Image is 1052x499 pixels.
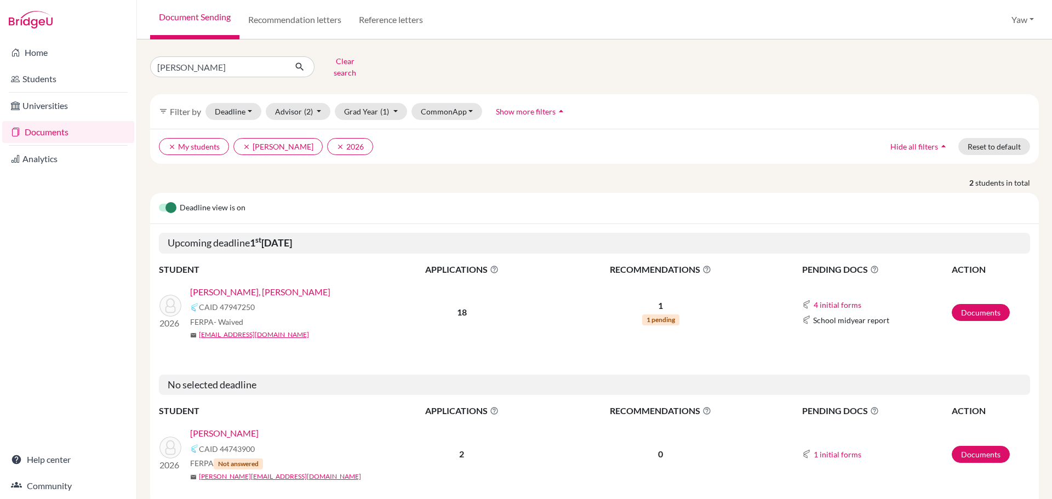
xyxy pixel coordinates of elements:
[199,443,255,455] span: CAID 44743900
[2,148,134,170] a: Analytics
[159,262,378,277] th: STUDENT
[159,317,181,330] p: 2026
[556,106,567,117] i: arrow_drop_up
[180,202,245,215] span: Deadline view is on
[255,236,261,244] sup: st
[952,446,1010,463] a: Documents
[159,458,181,472] p: 2026
[890,142,938,151] span: Hide all filters
[813,299,862,311] button: 4 initial forms
[951,404,1030,418] th: ACTION
[159,138,229,155] button: clearMy students
[2,449,134,471] a: Help center
[233,138,323,155] button: clear[PERSON_NAME]
[190,303,199,312] img: Common App logo
[975,177,1039,188] span: students in total
[813,448,862,461] button: 1 initial forms
[487,103,576,120] button: Show more filtersarrow_drop_up
[170,106,201,117] span: Filter by
[813,314,889,326] span: School midyear report
[190,332,197,339] span: mail
[802,404,951,417] span: PENDING DOCS
[336,143,344,151] i: clear
[546,448,775,461] p: 0
[938,141,949,152] i: arrow_drop_up
[802,450,811,458] img: Common App logo
[315,53,375,81] button: Clear search
[205,103,261,120] button: Deadline
[190,457,263,469] span: FERPA
[199,330,309,340] a: [EMAIL_ADDRESS][DOMAIN_NAME]
[159,107,168,116] i: filter_list
[546,263,775,276] span: RECOMMENDATIONS
[881,138,958,155] button: Hide all filtersarrow_drop_up
[214,458,263,469] span: Not answered
[958,138,1030,155] button: Reset to default
[243,143,250,151] i: clear
[9,11,53,28] img: Bridge-U
[546,404,775,417] span: RECOMMENDATIONS
[802,263,951,276] span: PENDING DOCS
[159,404,378,418] th: STUDENT
[2,95,134,117] a: Universities
[2,475,134,497] a: Community
[379,404,545,417] span: APPLICATIONS
[250,237,292,249] b: 1 [DATE]
[159,375,1030,395] h5: No selected deadline
[802,316,811,324] img: Common App logo
[2,121,134,143] a: Documents
[168,143,176,151] i: clear
[496,107,556,116] span: Show more filters
[159,295,181,317] img: Gyan, Nathan Baffour
[159,233,1030,254] h5: Upcoming deadline
[802,300,811,309] img: Common App logo
[190,285,330,299] a: [PERSON_NAME], [PERSON_NAME]
[380,107,389,116] span: (1)
[459,449,464,459] b: 2
[190,474,197,480] span: mail
[951,262,1030,277] th: ACTION
[304,107,313,116] span: (2)
[411,103,483,120] button: CommonApp
[199,472,361,481] a: [PERSON_NAME][EMAIL_ADDRESS][DOMAIN_NAME]
[150,56,286,77] input: Find student by name...
[199,301,255,313] span: CAID 47947250
[266,103,331,120] button: Advisor(2)
[190,427,259,440] a: [PERSON_NAME]
[642,314,679,325] span: 1 pending
[969,177,975,188] strong: 2
[1007,9,1039,30] button: Yaw
[379,263,545,276] span: APPLICATIONS
[159,437,181,458] img: Dei, Nathaniel
[952,304,1010,321] a: Documents
[457,307,467,317] b: 18
[214,317,243,326] span: - Waived
[327,138,373,155] button: clear2026
[2,42,134,64] a: Home
[2,68,134,90] a: Students
[546,299,775,312] p: 1
[335,103,407,120] button: Grad Year(1)
[190,316,243,328] span: FERPA
[190,444,199,453] img: Common App logo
